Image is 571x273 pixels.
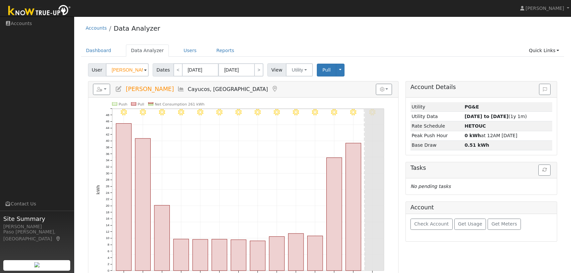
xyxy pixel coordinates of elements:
[454,219,486,230] button: Get Usage
[465,114,508,119] strong: [DATE] to [DATE]
[539,84,551,95] button: Issue History
[81,45,116,57] a: Dashboard
[106,197,109,201] text: 22
[106,178,109,182] text: 28
[350,109,356,115] i: 9/18 - Clear
[410,131,464,140] td: Peak Push Hour
[153,63,174,76] span: Dates
[178,109,184,115] i: 9/09 - MostlyClear
[177,86,185,92] a: Multi-Series Graph
[293,109,299,115] i: 9/15 - Clear
[312,109,318,115] i: 9/16 - Clear
[106,145,109,149] text: 38
[235,109,242,115] i: 9/12 - Clear
[3,223,71,230] div: [PERSON_NAME]
[119,102,128,106] text: Push
[188,86,268,92] span: Cayucos, [GEOGRAPHIC_DATA]
[106,159,109,162] text: 34
[106,133,109,136] text: 42
[211,45,239,57] a: Reports
[107,256,109,259] text: 4
[410,184,451,189] i: No pending tasks
[410,102,464,112] td: Utility
[271,86,279,92] a: Map
[269,237,284,271] rect: onclick=""
[317,64,336,76] button: Pull
[106,204,109,207] text: 20
[106,126,109,130] text: 44
[106,63,149,76] input: Select a User
[137,102,144,106] text: Pull
[106,152,109,156] text: 36
[126,86,174,92] span: [PERSON_NAME]
[465,114,527,119] span: (1y 1m)
[135,138,150,271] rect: onclick=""
[173,239,189,271] rect: onclick=""
[286,63,313,76] button: Utility
[155,102,204,106] text: Net Consumption 261 kWh
[106,223,109,227] text: 14
[126,45,169,57] a: Data Analyzer
[526,6,564,11] span: [PERSON_NAME]
[465,123,486,129] strong: F
[114,24,160,32] a: Data Analyzer
[197,109,203,115] i: 9/10 - MostlyClear
[524,45,564,57] a: Quick Links
[88,63,106,76] span: User
[107,243,109,246] text: 8
[86,25,107,31] a: Accounts
[96,185,100,195] text: kWh
[106,236,109,240] text: 10
[331,109,337,115] i: 9/17 - Clear
[106,139,109,143] text: 40
[488,219,521,230] button: Get Meters
[115,86,122,92] a: Edit User (37641)
[3,228,71,242] div: Paso [PERSON_NAME], [GEOGRAPHIC_DATA]
[106,113,109,117] text: 48
[140,109,146,115] i: 9/07 - MostlyClear
[106,210,109,214] text: 18
[106,120,109,123] text: 46
[154,205,169,271] rect: onclick=""
[173,63,183,76] a: <
[410,165,552,171] h5: Tasks
[410,219,453,230] button: Check Account
[107,249,109,253] text: 6
[255,109,261,115] i: 9/13 - Clear
[307,236,322,271] rect: onclick=""
[465,104,479,109] strong: ID: 17307006, authorized: 09/20/25
[179,45,202,57] a: Users
[410,121,464,131] td: Rate Schedule
[107,269,109,272] text: 0
[120,109,127,115] i: 9/06 - MostlyClear
[106,165,109,168] text: 32
[106,217,109,221] text: 16
[414,221,449,227] span: Check Account
[492,221,517,227] span: Get Meters
[55,236,61,241] a: Map
[538,165,551,176] button: Refresh
[458,221,482,227] span: Get Usage
[216,109,223,115] i: 9/11 - MostlyClear
[3,214,71,223] span: Site Summary
[410,204,434,211] h5: Account
[250,241,265,271] rect: onclick=""
[465,142,489,148] strong: 0.51 kWh
[231,240,246,271] rect: onclick=""
[465,133,481,138] strong: 0 kWh
[159,109,165,115] i: 9/08 - MostlyClear
[5,4,74,18] img: Know True-Up
[288,233,303,271] rect: onclick=""
[267,63,286,76] span: View
[346,143,361,271] rect: onclick=""
[322,67,331,73] span: Pull
[410,84,552,91] h5: Account Details
[410,140,464,150] td: Base Draw
[464,131,553,140] td: at 12AM [DATE]
[116,124,131,271] rect: onclick=""
[274,109,280,115] i: 9/14 - Clear
[212,239,227,271] rect: onclick=""
[106,230,109,233] text: 12
[326,158,342,271] rect: onclick=""
[254,63,263,76] a: >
